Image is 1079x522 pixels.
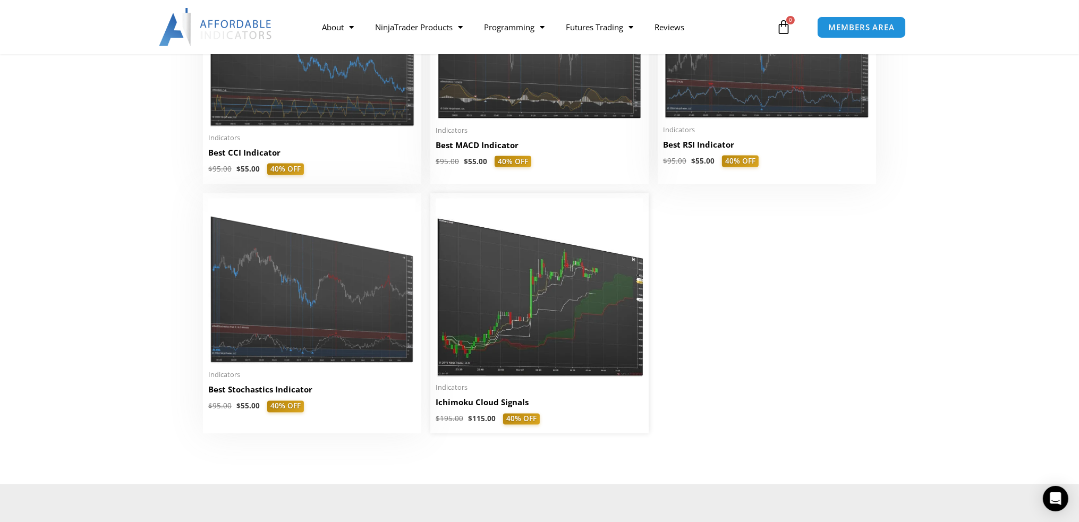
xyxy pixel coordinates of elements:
[663,156,667,166] span: $
[208,164,213,174] span: $
[436,397,643,414] a: Ichimoku Cloud Signals
[828,23,895,31] span: MEMBERS AREA
[436,397,643,408] h2: Ichimoku Cloud Signals
[644,15,695,39] a: Reviews
[208,401,213,411] span: $
[208,147,416,158] h2: Best CCI Indicator
[464,157,468,166] span: $
[208,371,416,380] span: Indicators
[436,140,643,156] a: Best MACD Indicator
[663,139,871,150] h2: Best RSI Indicator
[208,199,416,364] img: Best Stochastics Indicator
[311,15,774,39] nav: Menu
[436,414,440,424] span: $
[691,156,715,166] bdi: 55.00
[208,384,416,396] h2: Best Stochastics Indicator
[311,15,364,39] a: About
[208,147,416,164] a: Best CCI Indicator
[208,401,232,411] bdi: 95.00
[436,157,459,166] bdi: 95.00
[159,8,273,46] img: LogoAI | Affordable Indicators – NinjaTrader
[503,414,540,425] span: 40% OFF
[473,15,555,39] a: Programming
[468,414,472,424] span: $
[208,133,416,142] span: Indicators
[495,156,531,168] span: 40% OFF
[236,164,260,174] bdi: 55.00
[267,401,304,413] span: 40% OFF
[436,383,643,392] span: Indicators
[267,164,304,175] span: 40% OFF
[786,16,795,24] span: 0
[436,140,643,151] h2: Best MACD Indicator
[663,139,871,156] a: Best RSI Indicator
[468,414,496,424] bdi: 115.00
[436,414,463,424] bdi: 195.00
[555,15,644,39] a: Futures Trading
[364,15,473,39] a: NinjaTrader Products
[760,12,807,42] a: 0
[464,157,487,166] bdi: 55.00
[722,156,759,167] span: 40% OFF
[663,125,871,134] span: Indicators
[817,16,906,38] a: MEMBERS AREA
[691,156,695,166] span: $
[436,157,440,166] span: $
[1043,486,1068,511] div: Open Intercom Messenger
[208,164,232,174] bdi: 95.00
[236,401,241,411] span: $
[436,199,643,377] img: Ichimuku
[236,164,241,174] span: $
[208,384,416,401] a: Best Stochastics Indicator
[663,156,686,166] bdi: 95.00
[436,126,643,135] span: Indicators
[236,401,260,411] bdi: 55.00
